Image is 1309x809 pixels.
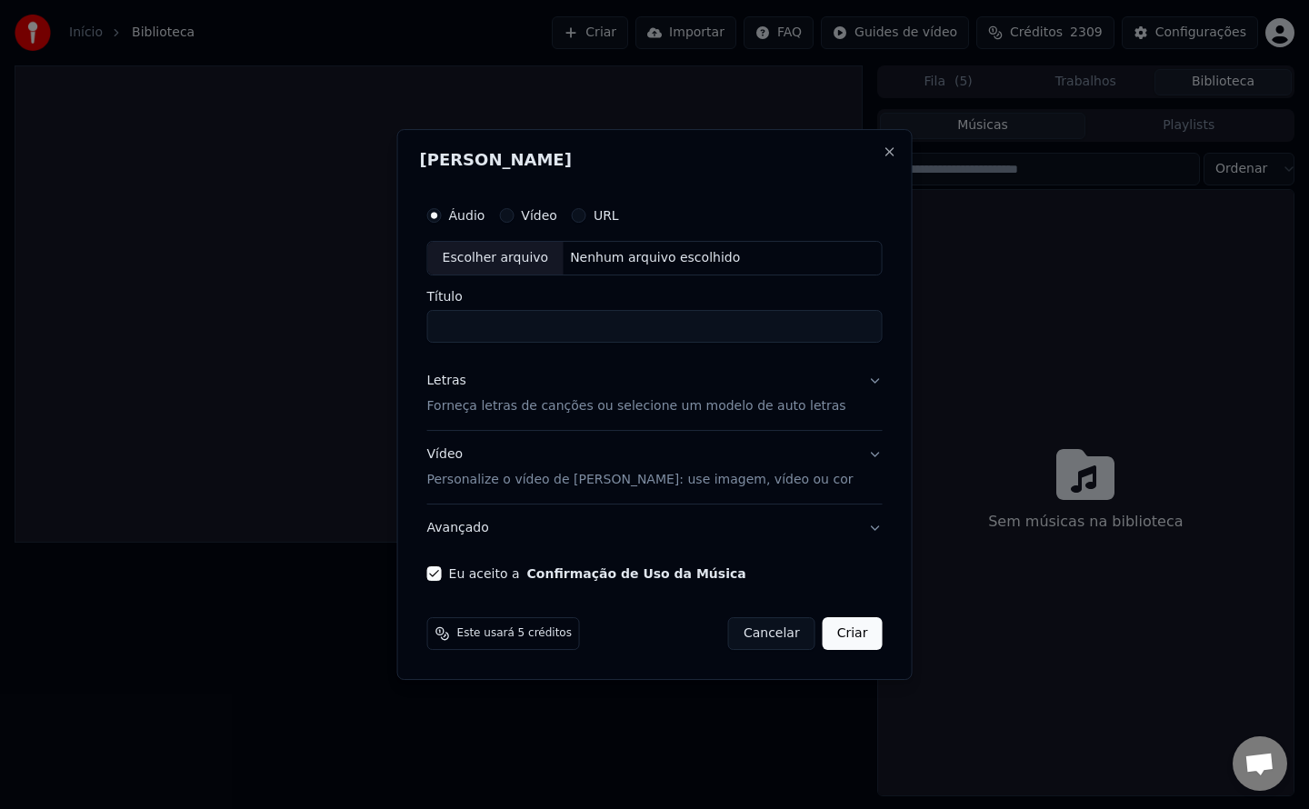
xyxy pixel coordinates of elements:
[427,504,883,552] button: Avançado
[420,152,890,168] h2: [PERSON_NAME]
[427,431,883,504] button: VídeoPersonalize o vídeo de [PERSON_NAME]: use imagem, vídeo ou cor
[527,567,746,580] button: Eu aceito a
[563,249,747,267] div: Nenhum arquivo escolhido
[427,397,846,415] p: Forneça letras de canções ou selecione um modelo de auto letras
[427,290,883,303] label: Título
[823,617,883,650] button: Criar
[449,567,746,580] label: Eu aceito a
[521,209,557,222] label: Vídeo
[457,626,572,641] span: Este usará 5 créditos
[449,209,485,222] label: Áudio
[427,471,854,489] p: Personalize o vídeo de [PERSON_NAME]: use imagem, vídeo ou cor
[427,357,883,430] button: LetrasForneça letras de canções ou selecione um modelo de auto letras
[427,372,466,390] div: Letras
[728,617,815,650] button: Cancelar
[594,209,619,222] label: URL
[428,242,564,275] div: Escolher arquivo
[427,445,854,489] div: Vídeo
